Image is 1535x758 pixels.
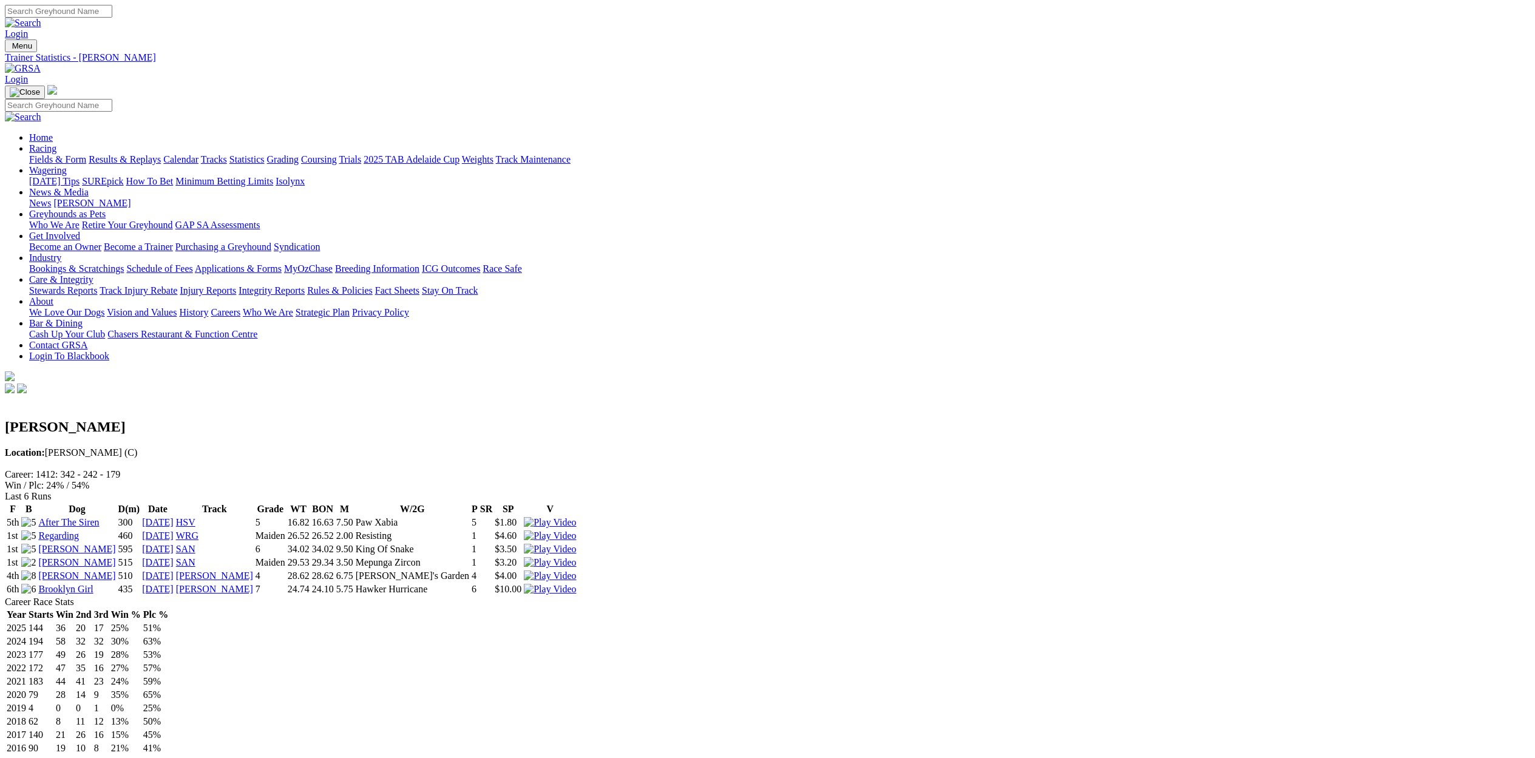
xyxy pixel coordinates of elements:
td: 26 [75,649,92,661]
a: We Love Our Dogs [29,307,104,317]
td: 14 [75,689,92,701]
td: 1st [6,530,19,542]
a: Breeding Information [335,263,419,274]
a: History [179,307,208,317]
th: F [6,503,19,515]
td: 300 [118,516,141,529]
a: [DATE] Tips [29,176,80,186]
div: Racing [29,154,1530,165]
td: 6th [6,583,19,595]
td: $3.50 [494,543,522,555]
td: 19 [55,742,74,754]
div: Wagering [29,176,1530,187]
th: Starts [28,609,54,621]
th: WT [287,503,310,515]
a: SUREpick [82,176,123,186]
img: Search [5,112,41,123]
a: Retire Your Greyhound [82,220,173,230]
th: SP [494,503,522,515]
h2: [PERSON_NAME] [5,419,1530,435]
a: Wagering [29,165,67,175]
a: [DATE] [142,544,174,554]
a: WRG [176,530,198,541]
a: Trainer Statistics - [PERSON_NAME] [5,52,1530,63]
td: 65% [143,689,169,701]
a: Become an Owner [29,242,101,252]
td: 32 [93,635,109,648]
a: Become a Trainer [104,242,173,252]
div: Career Race Stats [5,597,1530,607]
span: Win / Plc: [5,480,44,490]
th: V [523,503,577,515]
td: 23 [93,675,109,688]
text: 1412: 342 - 242 - 179 [36,469,120,479]
td: 51% [143,622,169,634]
td: $4.00 [494,570,522,582]
td: 29.53 [287,557,310,569]
a: [PERSON_NAME] [38,570,115,581]
td: 41 [75,675,92,688]
a: Schedule of Fees [126,263,192,274]
div: Care & Integrity [29,285,1530,296]
a: [PERSON_NAME] [176,584,253,594]
a: Fact Sheets [375,285,419,296]
a: Careers [211,307,240,317]
td: Mepunga Zircon [355,557,470,569]
td: 53% [143,649,169,661]
td: Maiden [255,557,286,569]
th: Plc % [143,609,169,621]
div: Last 6 Runs [5,491,1530,502]
a: MyOzChase [284,263,333,274]
a: Statistics [229,154,265,164]
div: Greyhounds as Pets [29,220,1530,231]
td: 24% [110,675,141,688]
img: 2 [21,557,36,568]
td: 3.50 [336,557,354,569]
text: 24% / 54% [46,480,89,490]
a: Who We Are [29,220,80,230]
a: Watch Replay on Watchdog [524,530,576,541]
a: About [29,296,53,306]
div: News & Media [29,198,1530,209]
a: Login [5,29,28,39]
td: Resisting [355,530,470,542]
th: Win % [110,609,141,621]
td: $1.80 [494,516,522,529]
a: Track Injury Rebate [100,285,177,296]
a: Watch Replay on Watchdog [524,517,576,527]
a: Racing [29,143,56,154]
td: 59% [143,675,169,688]
td: 140 [28,729,54,741]
a: Tracks [201,154,227,164]
img: Search [5,18,41,29]
a: [PERSON_NAME] [38,544,115,554]
td: 28.62 [311,570,334,582]
img: Play Video [524,517,576,528]
img: Play Video [524,544,576,555]
a: Applications & Forms [195,263,282,274]
td: 21% [110,742,141,754]
button: Toggle navigation [5,86,45,99]
a: Watch Replay on Watchdog [524,544,576,554]
img: Play Video [524,584,576,595]
a: [DATE] [142,570,174,581]
td: 510 [118,570,141,582]
a: [DATE] [142,530,174,541]
td: 2022 [6,662,27,674]
td: 24.74 [287,583,310,595]
td: 28% [110,649,141,661]
a: Watch Replay on Watchdog [524,557,576,567]
td: 1 [471,557,478,569]
a: Login [5,74,28,84]
a: Get Involved [29,231,80,241]
td: 11 [75,716,92,728]
a: Stay On Track [422,285,478,296]
td: 35 [75,662,92,674]
a: HSV [176,517,195,527]
a: Injury Reports [180,285,236,296]
a: Coursing [301,154,337,164]
a: Brooklyn Girl [38,584,93,594]
td: 16 [93,662,109,674]
td: 16 [93,729,109,741]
